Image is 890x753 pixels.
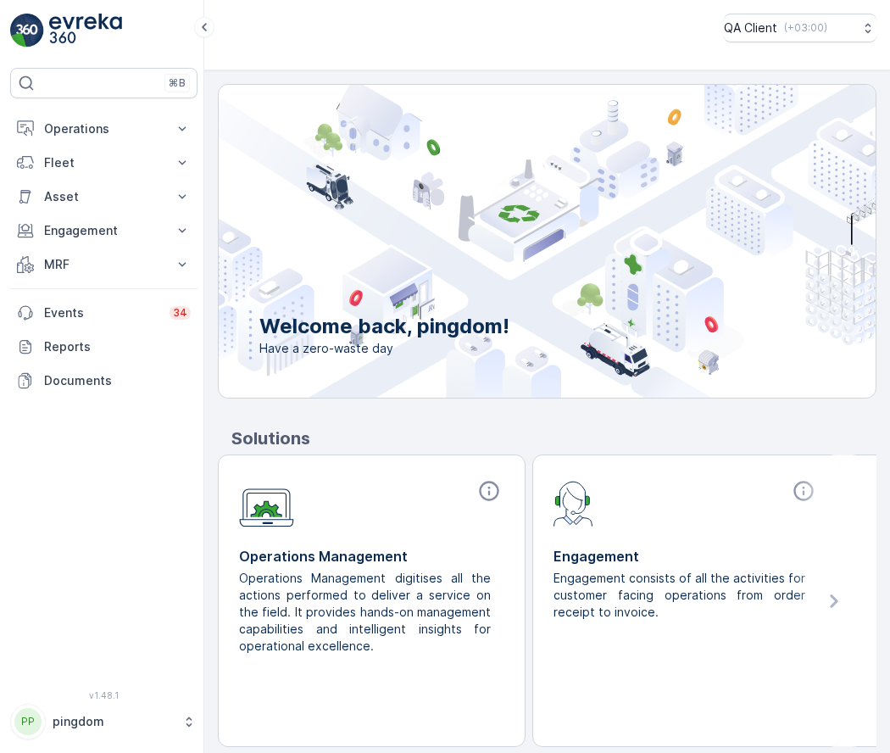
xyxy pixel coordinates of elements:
[142,85,876,398] img: city illustration
[44,338,191,355] p: Reports
[239,570,491,655] p: Operations Management digitises all the actions performed to deliver a service on the field. It p...
[553,479,593,527] img: module-icon
[10,690,197,700] span: v 1.48.1
[10,14,44,47] img: logo
[44,222,164,239] p: Engagement
[44,256,164,273] p: MRF
[10,330,197,364] a: Reports
[784,21,827,35] p: ( +03:00 )
[724,14,876,42] button: QA Client(+03:00)
[553,546,819,566] p: Engagement
[10,214,197,248] button: Engagement
[14,708,42,735] div: PP
[10,180,197,214] button: Asset
[44,304,159,321] p: Events
[10,364,197,398] a: Documents
[231,426,876,451] p: Solutions
[10,296,197,330] a: Events34
[44,372,191,389] p: Documents
[239,479,294,527] img: module-icon
[10,146,197,180] button: Fleet
[10,248,197,282] button: MRF
[53,713,174,730] p: pingdom
[49,14,122,47] img: logo_light-DOdMpM7g.png
[724,20,777,36] p: QA Client
[44,120,164,137] p: Operations
[553,570,805,621] p: Engagement consists of all the activities for customer facing operations from order receipt to in...
[10,112,197,146] button: Operations
[10,704,197,739] button: PPpingdom
[173,306,187,320] p: 34
[239,546,504,566] p: Operations Management
[259,313,509,340] p: Welcome back, pingdom!
[169,76,186,90] p: ⌘B
[44,188,164,205] p: Asset
[44,154,164,171] p: Fleet
[259,340,509,357] span: Have a zero-waste day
